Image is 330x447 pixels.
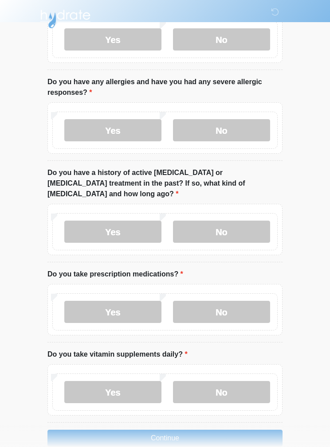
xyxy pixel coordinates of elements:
label: Do you have any allergies and have you had any severe allergic responses? [47,77,283,98]
label: Yes [64,221,161,243]
label: Yes [64,381,161,403]
label: Do you take vitamin supplements daily? [47,349,188,360]
label: Yes [64,119,161,141]
label: Yes [64,28,161,51]
label: No [173,119,270,141]
label: No [173,381,270,403]
label: Do you have a history of active [MEDICAL_DATA] or [MEDICAL_DATA] treatment in the past? If so, wh... [47,167,283,199]
label: No [173,28,270,51]
label: Yes [64,301,161,323]
img: Hydrate IV Bar - Flagstaff Logo [39,7,92,29]
label: No [173,221,270,243]
button: Continue [47,430,283,447]
label: No [173,301,270,323]
label: Do you take prescription medications? [47,269,183,280]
